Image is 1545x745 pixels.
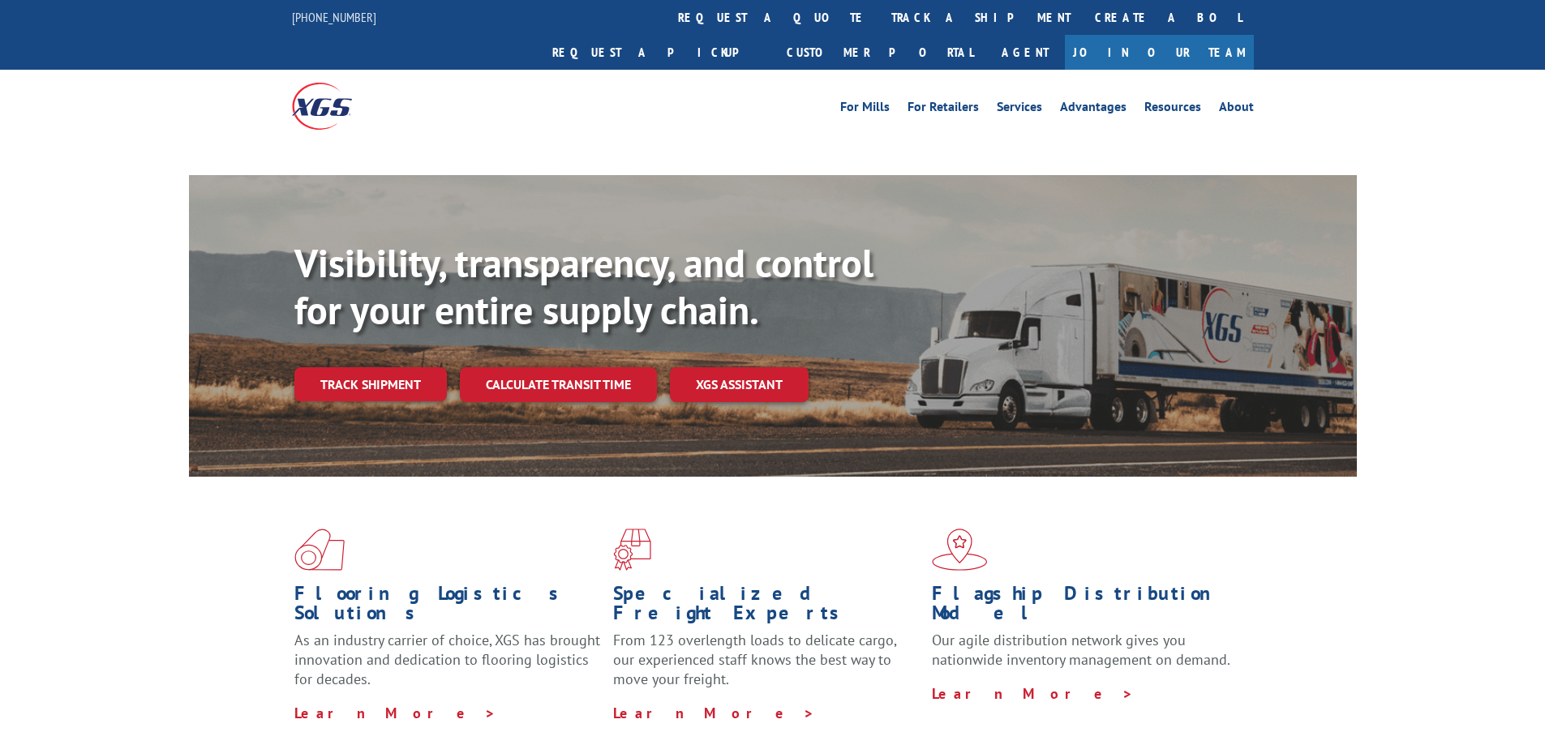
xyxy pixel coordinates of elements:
[540,35,775,70] a: Request a pickup
[932,631,1230,669] span: Our agile distribution network gives you nationwide inventory management on demand.
[932,584,1238,631] h1: Flagship Distribution Model
[294,704,496,722] a: Learn More >
[908,101,979,118] a: For Retailers
[613,529,651,571] img: xgs-icon-focused-on-flooring-red
[670,367,809,402] a: XGS ASSISTANT
[460,367,657,402] a: Calculate transit time
[985,35,1065,70] a: Agent
[997,101,1042,118] a: Services
[294,631,600,688] span: As an industry carrier of choice, XGS has brought innovation and dedication to flooring logistics...
[932,529,988,571] img: xgs-icon-flagship-distribution-model-red
[1065,35,1254,70] a: Join Our Team
[294,584,601,631] h1: Flooring Logistics Solutions
[294,238,873,335] b: Visibility, transparency, and control for your entire supply chain.
[613,704,815,722] a: Learn More >
[292,9,376,25] a: [PHONE_NUMBER]
[775,35,985,70] a: Customer Portal
[294,529,345,571] img: xgs-icon-total-supply-chain-intelligence-red
[840,101,890,118] a: For Mills
[1144,101,1201,118] a: Resources
[932,684,1134,703] a: Learn More >
[294,367,447,401] a: Track shipment
[1060,101,1127,118] a: Advantages
[1219,101,1254,118] a: About
[613,584,920,631] h1: Specialized Freight Experts
[613,631,920,703] p: From 123 overlength loads to delicate cargo, our experienced staff knows the best way to move you...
